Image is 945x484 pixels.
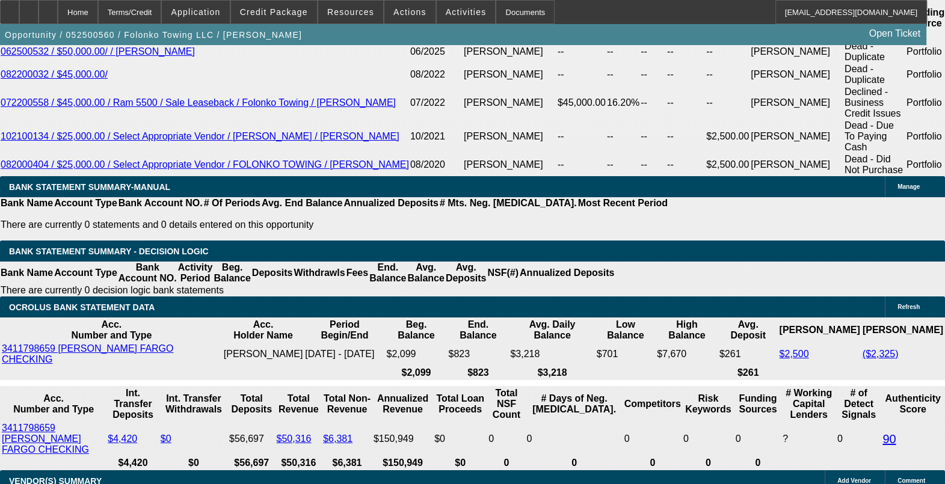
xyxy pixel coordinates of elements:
[666,120,706,153] td: --
[223,343,304,366] td: [PERSON_NAME]
[107,387,159,421] th: Int. Transfer Deposits
[557,120,606,153] td: --
[386,367,447,379] th: $2,099
[54,262,118,284] th: Account Type
[240,7,308,17] span: Credit Package
[782,387,836,421] th: # Working Capital Lenders
[844,40,906,63] td: Dead - Duplicate
[640,153,666,176] td: --
[863,349,899,359] a: ($2,325)
[318,1,383,23] button: Resources
[487,262,519,284] th: NSF(#)
[683,387,734,421] th: Risk Keywords
[837,422,881,456] td: 0
[606,86,640,120] td: 16.20%
[446,7,487,17] span: Activities
[9,302,155,312] span: OCROLUS BANK STATEMENT DATA
[118,262,177,284] th: Bank Account NO.
[488,422,525,456] td: 0
[735,457,781,469] th: 0
[488,457,525,469] th: 0
[624,422,682,456] td: 0
[463,153,557,176] td: [PERSON_NAME]
[410,63,463,86] td: 08/2022
[369,262,407,284] th: End. Balance
[229,422,275,456] td: $56,697
[2,343,173,364] a: 3411798659 [PERSON_NAME] FARGO CHECKING
[719,319,778,342] th: Avg. Deposit
[666,153,706,176] td: --
[276,457,322,469] th: $50,316
[231,1,317,23] button: Credit Package
[229,457,275,469] th: $56,697
[463,120,557,153] td: [PERSON_NAME]
[906,86,945,120] td: Portfolio
[203,197,261,209] th: # Of Periods
[373,457,432,469] th: $150,949
[837,387,881,421] th: # of Detect Signals
[437,1,496,23] button: Activities
[322,387,372,421] th: Total Non-Revenue
[1,219,668,230] p: There are currently 0 statements and 0 details entered on this opportunity
[160,387,227,421] th: Int. Transfer Withdrawals
[706,153,750,176] td: $2,500.00
[9,182,170,192] span: BANK STATEMENT SUMMARY-MANUAL
[706,120,750,153] td: $2,500.00
[393,7,426,17] span: Actions
[844,120,906,153] td: Dead - Due To Paying Cash
[463,40,557,63] td: [PERSON_NAME]
[434,387,487,421] th: Total Loan Proceeds
[779,349,808,359] a: $2,500
[1,69,108,79] a: 082200032 / $45,000.00/
[277,433,312,444] a: $50,316
[410,40,463,63] td: 06/2025
[373,387,432,421] th: Annualized Revenue
[778,319,860,342] th: [PERSON_NAME]
[906,63,945,86] td: Portfolio
[448,343,508,366] td: $823
[439,197,577,209] th: # Mts. Neg. [MEDICAL_DATA].
[606,153,640,176] td: --
[384,1,436,23] button: Actions
[750,120,844,153] td: [PERSON_NAME]
[276,387,322,421] th: Total Revenue
[160,457,227,469] th: $0
[557,86,606,120] td: $45,000.00
[1,319,222,342] th: Acc. Number and Type
[706,63,750,86] td: --
[509,367,594,379] th: $3,218
[906,120,945,153] td: Portfolio
[327,7,374,17] span: Resources
[1,159,409,170] a: 082000404 / $25,000.00 / Select Appropriate Vendor / FOLONKO TOWING / [PERSON_NAME]
[735,387,781,421] th: Funding Sources
[750,153,844,176] td: [PERSON_NAME]
[323,433,352,444] a: $6,381
[606,120,640,153] td: --
[229,387,275,421] th: Total Deposits
[666,86,706,120] td: --
[683,457,734,469] th: 0
[624,457,682,469] th: 0
[108,433,137,444] a: $4,420
[509,343,594,366] td: $3,218
[526,422,622,456] td: 0
[640,40,666,63] td: --
[386,343,447,366] td: $2,099
[706,86,750,120] td: --
[463,86,557,120] td: [PERSON_NAME]
[410,86,463,120] td: 07/2022
[386,319,447,342] th: Beg. Balance
[882,432,896,446] a: 90
[448,367,508,379] th: $823
[5,30,302,40] span: Opportunity / 052500560 / Folonko Towing LLC / [PERSON_NAME]
[177,262,214,284] th: Activity Period
[162,1,229,23] button: Application
[434,422,487,456] td: $0
[304,343,384,366] td: [DATE] - [DATE]
[882,387,944,421] th: Authenticity Score
[666,63,706,86] td: --
[750,86,844,120] td: [PERSON_NAME]
[410,120,463,153] td: 10/2021
[118,197,203,209] th: Bank Account NO.
[407,262,445,284] th: Avg. Balance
